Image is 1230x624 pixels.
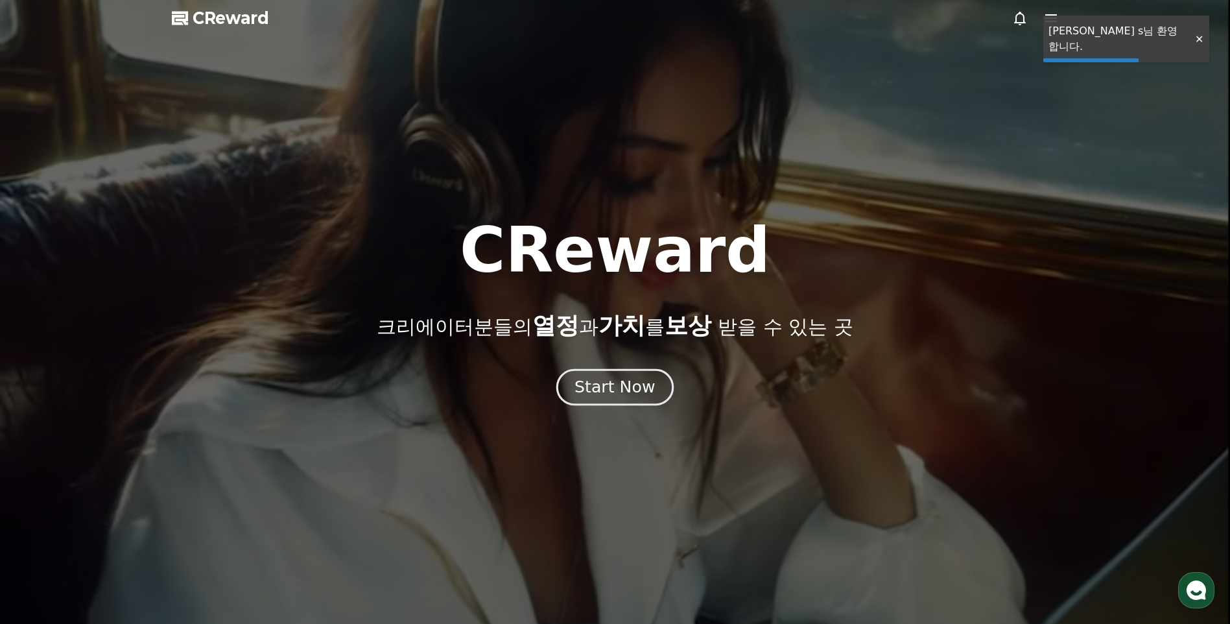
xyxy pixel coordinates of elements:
h1: CReward [460,219,770,282]
span: 가치 [598,312,645,339]
span: 홈 [41,431,49,441]
a: 대화 [86,411,167,444]
a: CReward [172,8,269,29]
p: 크리에이터분들의 과 를 받을 수 있는 곳 [377,313,853,339]
div: Start Now [574,376,655,398]
span: CReward [193,8,269,29]
button: Start Now [556,369,674,406]
span: 보상 [665,312,711,339]
a: Start Now [559,383,671,395]
span: 열정 [532,312,579,339]
a: 홈 [4,411,86,444]
a: 설정 [167,411,249,444]
span: 설정 [200,431,216,441]
span: 대화 [119,431,134,442]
